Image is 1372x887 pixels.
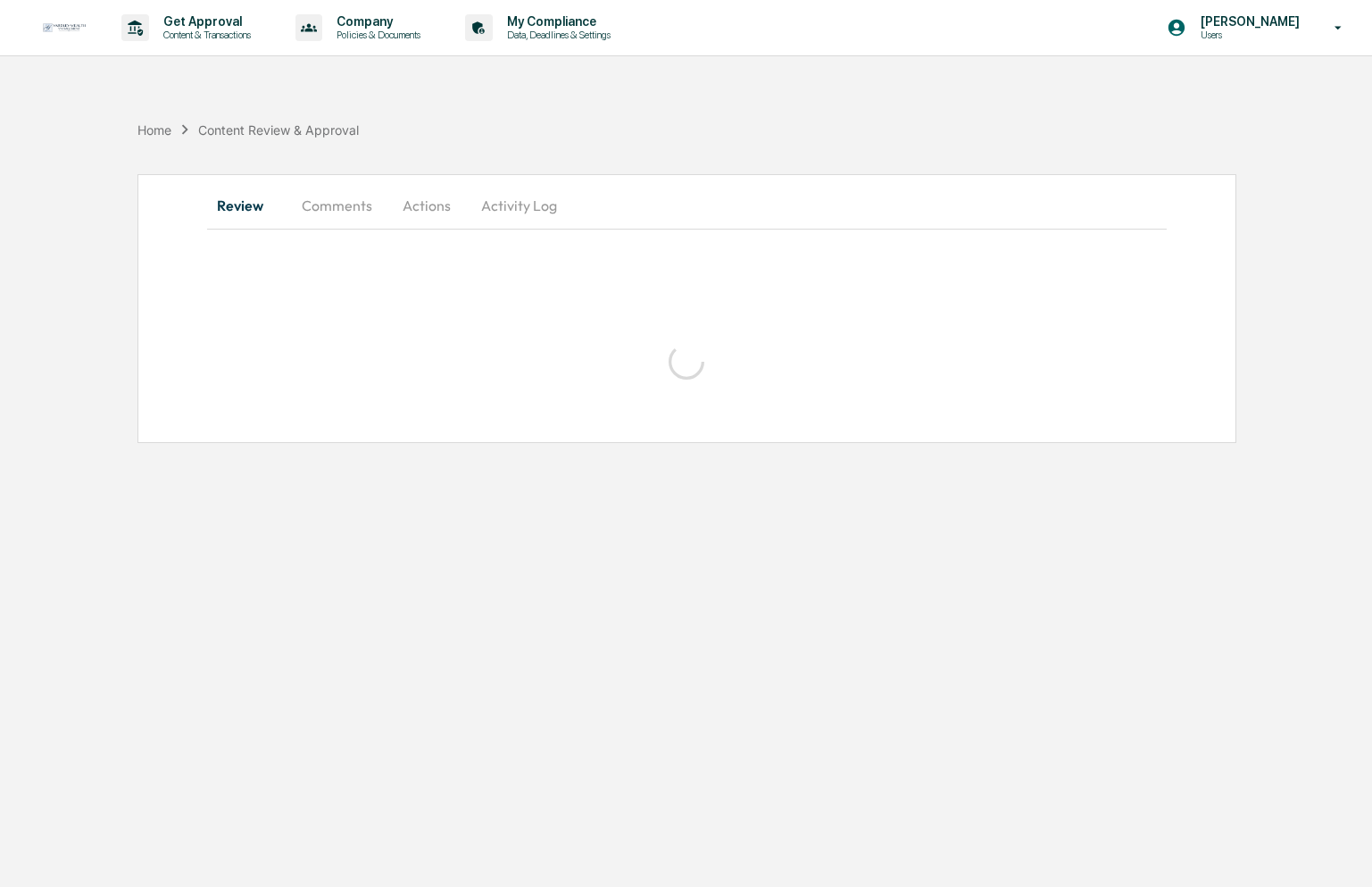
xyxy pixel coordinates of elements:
[137,122,171,138] div: Home
[43,23,86,33] img: logo
[207,184,287,227] button: Review
[1186,14,1309,29] p: [PERSON_NAME]
[198,122,359,138] div: Content Review & Approval
[287,184,387,227] button: Comments
[1186,29,1309,41] p: Users
[322,14,429,29] p: Company
[322,29,429,41] p: Policies & Documents
[467,184,571,227] button: Activity Log
[387,184,467,227] button: Actions
[149,14,260,29] p: Get Approval
[207,184,1168,227] div: secondary tabs example
[149,29,260,41] p: Content & Transactions
[493,14,619,29] p: My Compliance
[493,29,619,41] p: Data, Deadlines & Settings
